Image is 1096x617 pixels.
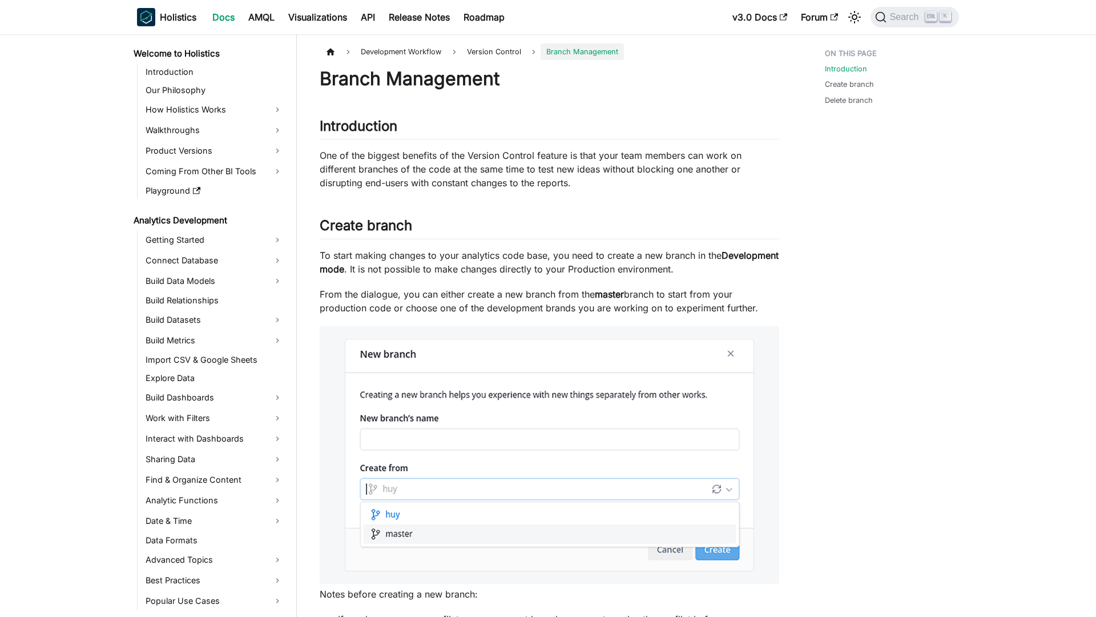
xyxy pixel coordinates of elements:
a: Data Formats [142,532,287,548]
a: Interact with Dashboards [142,430,287,448]
a: Best Practices [142,571,287,590]
span: Search [887,12,926,22]
a: Build Datasets [142,311,287,329]
a: Work with Filters [142,409,287,427]
h2: Create branch [320,217,779,239]
a: Sharing Data [142,450,287,468]
a: API [354,8,382,26]
a: Import CSV & Google Sheets [142,352,287,368]
b: Holistics [160,10,196,24]
a: Forum [794,8,845,26]
p: From the dialogue, you can either create a new branch from the branch to start from your producti... [320,287,779,315]
a: Explore Data [142,370,287,386]
a: Find & Organize Content [142,471,287,489]
a: Analytic Functions [142,491,287,510]
a: Docs [205,8,241,26]
p: To start making changes to your analytics code base, you need to create a new branch in the . It ... [320,249,779,276]
nav: Breadcrumbs [320,43,779,60]
a: Home page [320,43,341,60]
a: Build Data Models [142,272,287,290]
a: AMQL [241,8,281,26]
a: Playground [142,183,287,199]
span: Version Control [461,43,527,60]
a: Analytics Development [130,213,287,229]
strong: Development mode [320,250,779,275]
h2: Introduction [320,118,779,139]
span: Development Workflow [355,43,447,60]
a: Build Metrics [142,331,287,350]
p: Notes before creating a new branch: [320,587,779,601]
a: Connect Database [142,251,287,270]
a: Delete branch [825,95,873,106]
a: Build Dashboards [142,388,287,407]
a: v3.0 Docs [726,8,794,26]
img: Holistics [137,8,155,26]
a: Release Notes [382,8,457,26]
p: One of the biggest benefits of the Version Control feature is that your team members can work on ... [320,149,779,190]
a: Introduction [142,64,287,80]
button: Switch between dark and light mode (currently light mode) [845,8,864,26]
a: Create branch [825,79,874,90]
a: Build Relationships [142,293,287,308]
kbd: K [940,11,951,22]
strong: master [595,289,624,300]
a: Date & Time [142,512,287,530]
a: Popular Use Cases [142,592,287,610]
a: Getting Started [142,231,287,249]
a: Introduction [825,63,867,74]
a: How Holistics Works [142,101,287,119]
h1: Branch Management [320,67,779,90]
a: Product Versions [142,142,287,160]
a: Welcome to Holistics [130,46,287,62]
a: Our Philosophy [142,82,287,98]
a: Advanced Topics [142,551,287,569]
a: Roadmap [457,8,511,26]
a: Walkthroughs [142,121,287,139]
button: Search (Ctrl+K) [871,7,959,27]
span: Branch Management [541,43,624,60]
nav: Docs sidebar [126,34,297,617]
a: Coming From Other BI Tools [142,162,287,181]
a: HolisticsHolistics [137,8,196,26]
a: Visualizations [281,8,354,26]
